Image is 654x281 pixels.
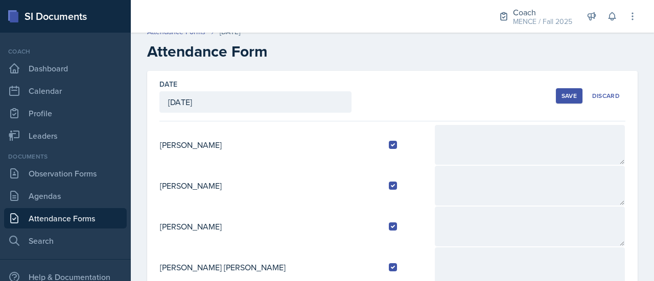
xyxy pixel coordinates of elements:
[513,6,572,18] div: Coach
[159,206,381,247] td: [PERSON_NAME]
[4,103,127,123] a: Profile
[556,88,582,104] button: Save
[4,58,127,79] a: Dashboard
[159,124,381,165] td: [PERSON_NAME]
[4,152,127,161] div: Documents
[513,16,572,27] div: MENCE / Fall 2025
[4,186,127,206] a: Agendas
[4,231,127,251] a: Search
[147,42,638,61] h2: Attendance Form
[159,79,177,89] label: Date
[587,88,625,104] button: Discard
[4,163,127,184] a: Observation Forms
[4,81,127,101] a: Calendar
[562,92,577,100] div: Save
[4,47,127,56] div: Coach
[4,125,127,146] a: Leaders
[159,165,381,206] td: [PERSON_NAME]
[4,208,127,228] a: Attendance Forms
[592,92,620,100] div: Discard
